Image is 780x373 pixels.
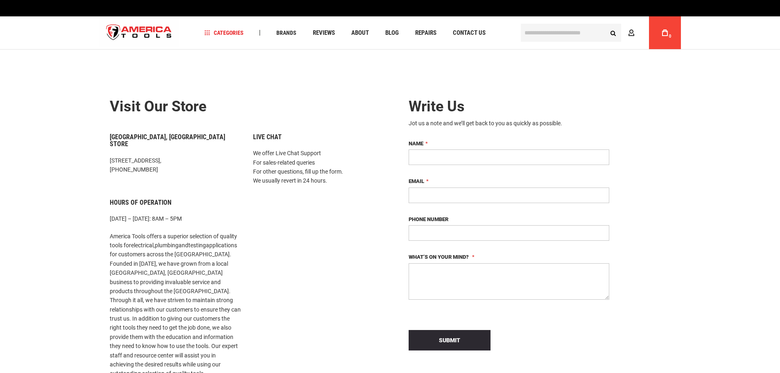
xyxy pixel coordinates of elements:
span: What’s on your mind? [409,254,469,260]
h6: [GEOGRAPHIC_DATA], [GEOGRAPHIC_DATA] Store [110,133,241,148]
button: Submit [409,330,491,350]
img: America Tools [99,18,179,48]
a: Reviews [309,27,339,38]
a: plumbing [155,242,179,249]
a: Repairs [411,27,440,38]
span: About [351,30,369,36]
button: Search [606,25,621,41]
span: Phone Number [409,216,448,222]
p: [STREET_ADDRESS], [PHONE_NUMBER] [110,156,241,174]
a: testing [188,242,206,249]
a: About [348,27,373,38]
span: Repairs [415,30,436,36]
span: Categories [204,30,244,36]
a: store logo [99,18,179,48]
a: Contact Us [449,27,489,38]
h2: Visit our store [110,99,384,115]
a: Brands [273,27,300,38]
span: 0 [669,34,671,38]
p: [DATE] – [DATE]: 8AM – 5PM [110,214,241,223]
a: 0 [657,16,673,49]
h6: Live Chat [253,133,384,141]
span: Submit [439,337,460,344]
span: Blog [385,30,399,36]
a: Categories [201,27,247,38]
p: We offer Live Chat Support For sales-related queries For other questions, fill up the form. We us... [253,149,384,185]
h6: Hours of Operation [110,199,241,206]
span: Write Us [409,98,465,115]
a: Blog [382,27,402,38]
span: Contact Us [453,30,486,36]
span: Email [409,178,424,184]
a: electrical [131,242,154,249]
div: Jot us a note and we’ll get back to you as quickly as possible. [409,119,609,127]
span: Reviews [313,30,335,36]
span: Name [409,140,423,147]
span: Brands [276,30,296,36]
